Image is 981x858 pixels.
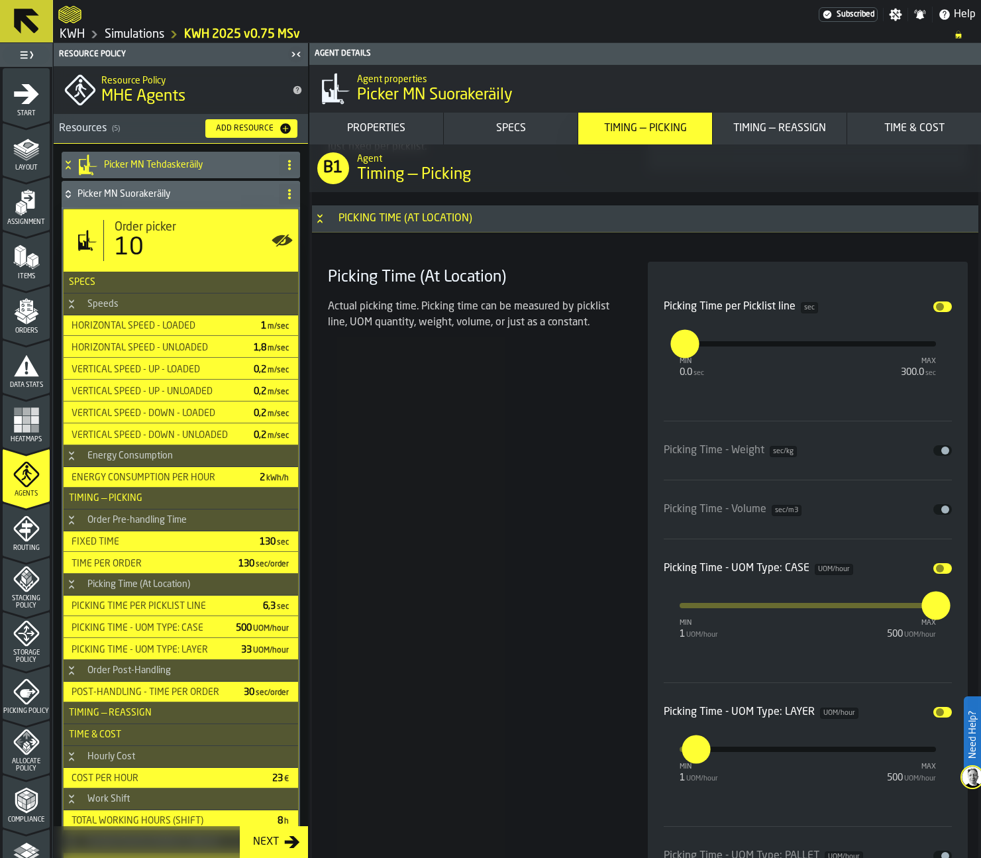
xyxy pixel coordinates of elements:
div: StatList-item-Cost per hour [64,768,298,788]
div: Agent details [312,49,978,58]
li: menu Allocate Policy [3,720,50,773]
button: Button-Energy Consumption-open [64,451,79,461]
div: StatList-item-Post-Handling - Time per order [64,682,298,702]
span: Time & Cost [64,729,121,740]
div: Picker MN Tehdaskeräily [62,152,274,178]
h4: Picker MN Tehdaskeräily [104,160,274,170]
span: Assignment [3,219,50,226]
label: Need Help? [965,698,980,772]
span: 30 [244,688,290,697]
span: Help [954,7,976,23]
div: StatList-item-Picking Time - UOM Type: CASE [64,617,298,638]
span: sec/order [256,561,289,568]
div: Picking Time (At Location) [79,579,198,590]
div: Time per Order [66,559,228,569]
input: react-aria9709268590-:r5v: react-aria9709268590-:r5v: [682,735,692,763]
h2: Sub Title [357,72,976,85]
div: Picking Time - Volume [664,502,801,517]
h3: title-section-Order Post-Handling [64,660,298,682]
div: 1 [680,629,718,639]
span: m/sec [268,366,289,374]
h3: title-section-Hourly Cost [64,746,298,768]
div: StatList-item-Vertical Speed - Up - Loaded [64,359,298,380]
button: Button-Hourly Cost-open [64,751,79,762]
div: 500 [887,773,936,783]
div: Vertical Speed - Down - Unloaded [66,430,243,441]
div: Picking Time - UOM Type: LAYER [664,704,858,720]
span: sec [925,370,936,377]
div: input-slider-Picking Time per Picklist line [664,288,952,384]
button: Button-Order Post-Handling-open [64,665,79,676]
button: button-Timing — Reassign [713,113,847,144]
li: menu Data Stats [3,340,50,393]
li: menu Assignment [3,177,50,230]
label: button-toggle-Help [933,7,981,23]
span: kWh/h [266,474,289,482]
div: Next [248,834,284,850]
span: UOM/hour [904,631,936,639]
div: Title [115,220,287,235]
span: Routing [3,545,50,552]
span: Items [3,273,50,280]
label: react-aria9709268590-:r5s: [921,591,950,619]
div: Energy Consumption Per Hour [66,472,249,483]
a: link-to-/wh/i/4fb45246-3b77-4bb5-b880-c337c3c5facb [105,27,164,42]
span: Timing — Reassign [64,708,152,718]
label: button-toggle-Toggle Full Menu [3,46,50,64]
div: Picking Time - UOM Type: LAYER [66,645,231,655]
div: min [680,763,718,771]
span: UOM/hour [815,564,853,575]
header: Agent details [309,43,981,65]
button: Button-Picking Time (At Location)-open [312,213,328,224]
span: sec [694,370,704,377]
h3: title-section-Speeds [64,294,298,315]
div: StatList-item-Picking Time - UOM Type: LAYER [64,639,298,660]
span: m/sec [268,410,289,418]
div: Horizontal Speed - Unloaded [66,343,243,353]
a: link-to-/wh/i/4fb45246-3b77-4bb5-b880-c337c3c5facb [60,27,85,42]
div: Picking Time (At Location) [331,211,480,227]
span: 23 [272,774,290,783]
label: react-aria9709268590-:r5n: [671,329,699,358]
button: button-Time & Cost [847,113,981,144]
span: 1,8 [254,343,290,352]
h3: title-section-Picking Time (At Location) [64,574,298,596]
span: sec [277,603,289,611]
li: menu Picking Policy [3,666,50,719]
div: input-slider-Picking Time - Weight [664,432,952,469]
button: Button-Speeds-open [64,299,79,309]
div: 300.0 [901,367,936,378]
div: StatList-item-Vertical Speed - Up - Unloaded [64,381,298,402]
span: sec/order [256,689,289,697]
div: title-Picker MN Suorakeräily [309,65,981,113]
div: StatList-item-Time per Order [64,553,298,574]
span: 8 [278,816,290,826]
span: Start [3,110,50,117]
div: 500 [887,629,936,639]
span: UOM/hour [686,631,718,639]
span: UOM/hour [904,775,936,782]
span: Orders [3,327,50,335]
span: sec [277,539,289,547]
li: menu Compliance [3,775,50,828]
span: € [284,775,289,783]
span: sec/m3 [772,505,801,516]
span: Picking Policy [3,708,50,715]
input: react-aria9709268590-:r5n: react-aria9709268590-:r5n: [671,329,682,358]
div: Time & Cost [850,121,978,136]
div: Horizontal Speed - Loaded [66,321,250,331]
span: UOM/hour [253,625,289,633]
div: Resources [59,121,195,136]
a: link-to-/wh/i/4fb45246-3b77-4bb5-b880-c337c3c5facb/simulations/053967d0-9970-471d-89fc-54ef3a947906 [184,27,300,42]
label: button-toggle-Close me [287,46,305,62]
span: 130 [238,559,290,568]
span: 0,2 [254,431,290,440]
span: 33 [241,645,290,655]
label: button-toggle-Notifications [908,8,932,21]
span: m/sec [268,432,289,440]
div: StatList-item-Picking Time per Picklist line [64,596,298,616]
span: Heatmaps [3,436,50,443]
h3: title-section-Work Shift [64,788,298,810]
span: Compliance [3,816,50,824]
span: Stacking Policy [3,595,50,610]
